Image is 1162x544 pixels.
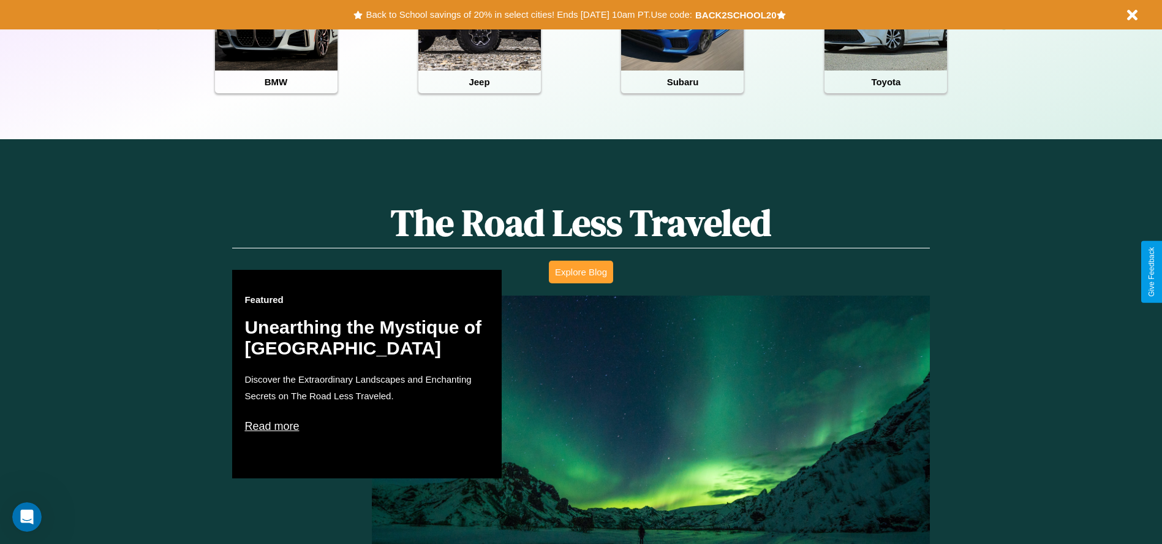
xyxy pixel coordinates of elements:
button: Explore Blog [549,261,613,283]
b: BACK2SCHOOL20 [695,10,777,20]
h1: The Road Less Traveled [232,197,929,248]
h4: BMW [215,71,338,93]
iframe: Intercom live chat [12,502,42,532]
h3: Featured [244,294,489,305]
h2: Unearthing the Mystique of [GEOGRAPHIC_DATA] [244,317,489,359]
p: Read more [244,416,489,436]
button: Back to School savings of 20% in select cities! Ends [DATE] 10am PT.Use code: [363,6,695,23]
h4: Toyota [824,71,947,93]
div: Give Feedback [1147,247,1156,297]
h4: Jeep [418,71,541,93]
p: Discover the Extraordinary Landscapes and Enchanting Secrets on The Road Less Traveled. [244,371,489,404]
h4: Subaru [621,71,744,93]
